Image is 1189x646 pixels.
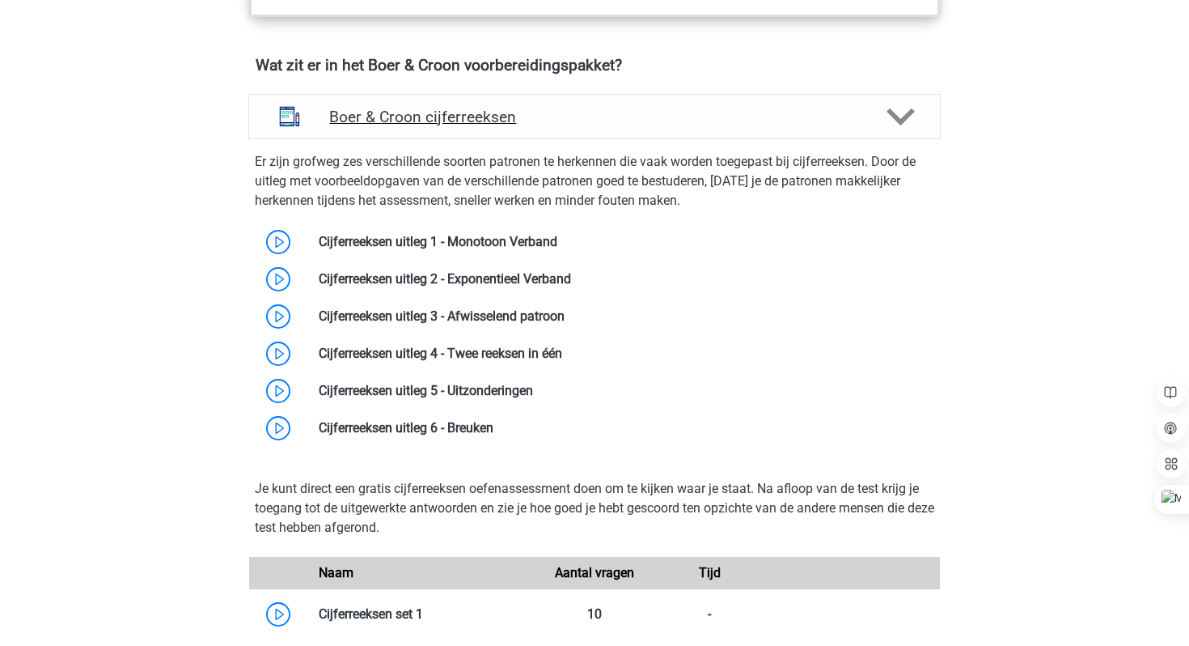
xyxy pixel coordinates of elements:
div: Aantal vragen [537,563,652,583]
img: cijferreeksen [269,96,311,138]
h4: Boer & Croon cijferreeksen [329,108,859,126]
div: Cijferreeksen uitleg 2 - Exponentieel Verband [307,270,940,289]
div: Cijferreeksen uitleg 6 - Breuken [307,419,940,438]
p: Je kunt direct een gratis cijferreeksen oefenassessment doen om te kijken waar je staat. Na afloo... [255,479,934,538]
div: Cijferreeksen uitleg 5 - Uitzonderingen [307,381,940,401]
div: Cijferreeksen set 1 [307,605,537,624]
div: Tijd [652,563,767,583]
div: Naam [307,563,537,583]
p: Er zijn grofweg zes verschillende soorten patronen te herkennen die vaak worden toegepast bij cij... [255,152,934,210]
a: cijferreeksen Boer & Croon cijferreeksen [242,94,947,139]
div: Cijferreeksen uitleg 3 - Afwisselend patroon [307,307,940,326]
h4: Wat zit er in het Boer & Croon voorbereidingspakket? [256,56,933,74]
div: Cijferreeksen uitleg 4 - Twee reeksen in één [307,344,940,363]
div: Cijferreeksen uitleg 1 - Monotoon Verband [307,232,940,252]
